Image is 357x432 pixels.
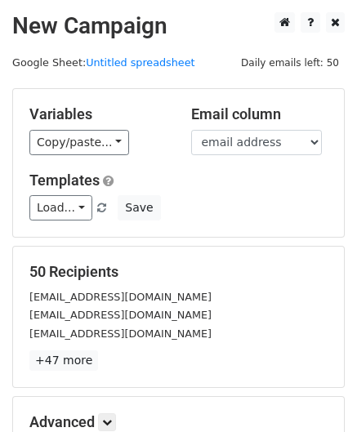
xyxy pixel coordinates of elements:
small: Google Sheet: [12,56,195,69]
a: Templates [29,171,100,189]
h5: 50 Recipients [29,263,328,281]
h5: Email column [191,105,328,123]
small: [EMAIL_ADDRESS][DOMAIN_NAME] [29,291,212,303]
a: +47 more [29,350,98,371]
a: Daily emails left: 50 [235,56,345,69]
small: [EMAIL_ADDRESS][DOMAIN_NAME] [29,327,212,340]
h5: Variables [29,105,167,123]
h5: Advanced [29,413,328,431]
h2: New Campaign [12,12,345,40]
span: Daily emails left: 50 [235,54,345,72]
a: Load... [29,195,92,220]
small: [EMAIL_ADDRESS][DOMAIN_NAME] [29,309,212,321]
button: Save [118,195,160,220]
a: Untitled spreadsheet [86,56,194,69]
a: Copy/paste... [29,130,129,155]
